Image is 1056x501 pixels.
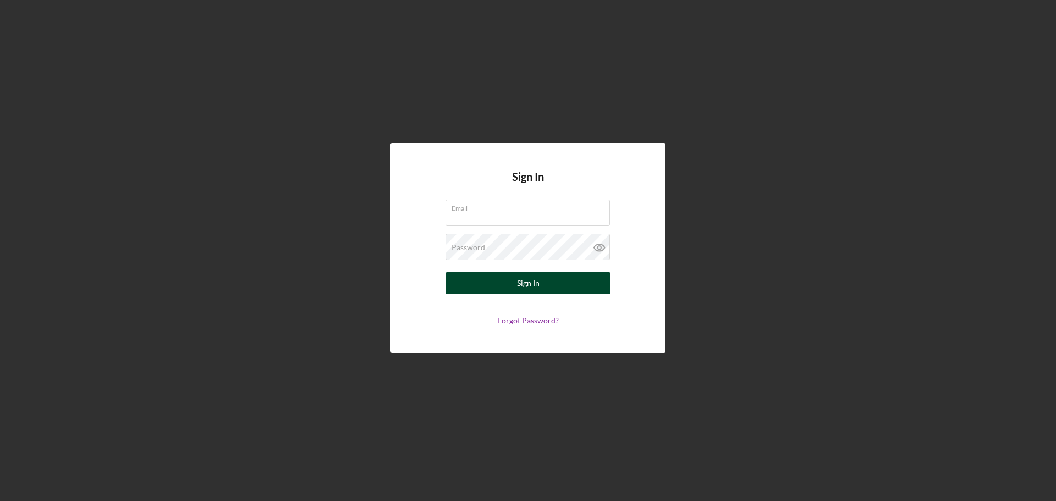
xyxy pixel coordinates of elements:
[452,200,610,212] label: Email
[512,170,544,200] h4: Sign In
[446,272,610,294] button: Sign In
[497,316,559,325] a: Forgot Password?
[517,272,540,294] div: Sign In
[452,243,485,252] label: Password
